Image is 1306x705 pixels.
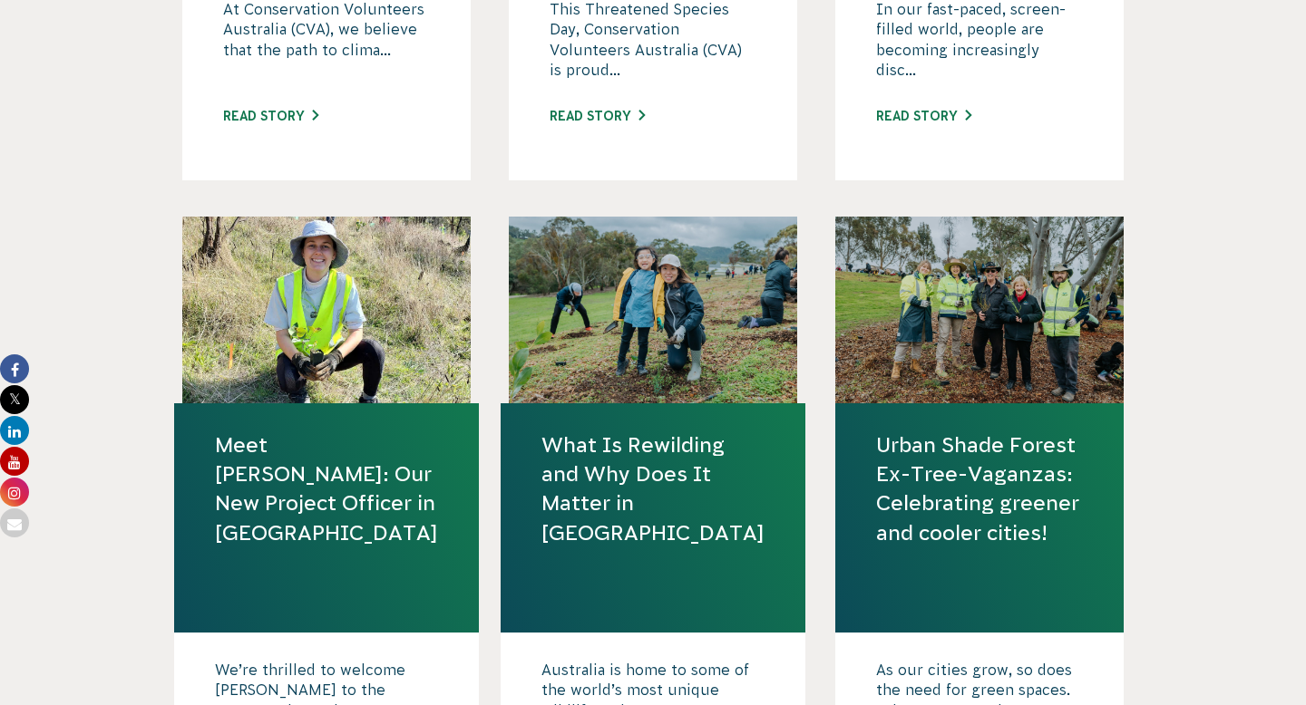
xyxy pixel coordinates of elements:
a: Read story [550,109,645,123]
a: Urban Shade Forest Ex-Tree-Vaganzas: Celebrating greener and cooler cities! [876,430,1083,547]
a: Read story [876,109,971,123]
a: What Is Rewilding and Why Does It Matter in [GEOGRAPHIC_DATA] [541,430,765,547]
a: Meet [PERSON_NAME]: Our New Project Officer in [GEOGRAPHIC_DATA] [215,430,438,547]
a: Read story [223,109,318,123]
